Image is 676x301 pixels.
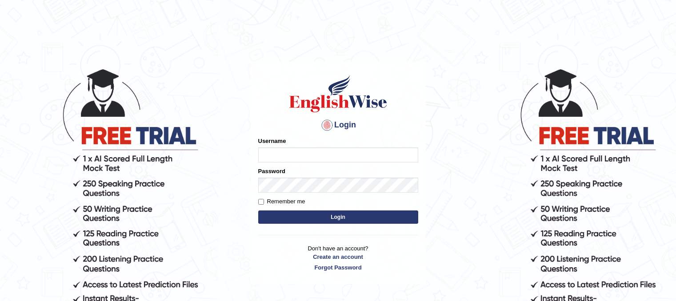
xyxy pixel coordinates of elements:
p: Don't have an account? [258,244,418,272]
label: Remember me [258,197,305,206]
label: Password [258,167,285,175]
label: Username [258,137,286,145]
img: Logo of English Wise sign in for intelligent practice with AI [288,74,389,114]
h4: Login [258,118,418,132]
input: Remember me [258,199,264,205]
button: Login [258,210,418,224]
a: Create an account [258,253,418,261]
a: Forgot Password [258,263,418,272]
